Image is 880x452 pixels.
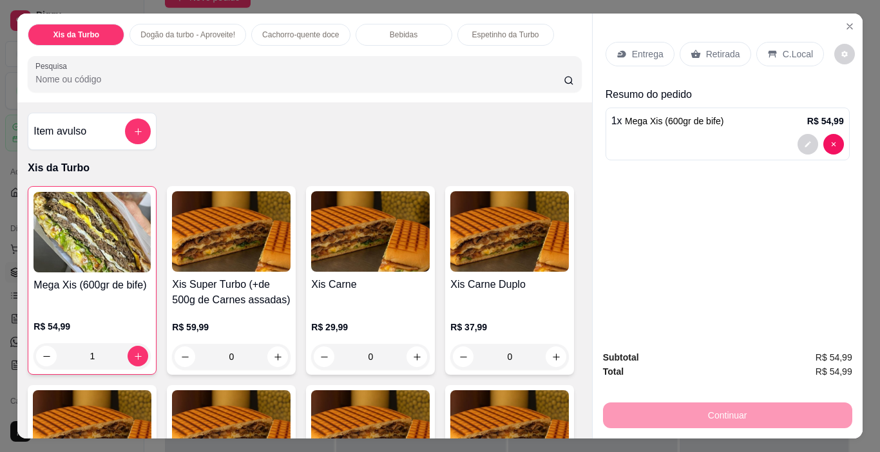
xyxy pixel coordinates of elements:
[606,87,850,102] p: Resumo do pedido
[603,366,624,377] strong: Total
[53,30,99,40] p: Xis da Turbo
[172,277,291,308] h4: Xis Super Turbo (+de 500g de Carnes assadas)
[262,30,339,40] p: Cachorro-quente doce
[706,48,740,61] p: Retirada
[33,278,151,293] h4: Mega Xis (600gr de bife)
[816,364,852,379] span: R$ 54,99
[783,48,813,61] p: C.Local
[472,30,539,40] p: Espetinho da Turbo
[125,118,151,144] button: add-separate-item
[311,277,430,292] h4: Xis Carne
[33,192,151,272] img: product-image
[450,277,569,292] h4: Xis Carne Duplo
[450,191,569,272] img: product-image
[172,321,291,334] p: R$ 59,99
[834,44,855,64] button: decrease-product-quantity
[603,352,639,363] strong: Subtotal
[140,30,235,40] p: Dogão da turbo - Aproveite!
[807,115,844,127] p: R$ 54,99
[311,321,430,334] p: R$ 29,99
[839,16,860,37] button: Close
[823,134,844,155] button: decrease-product-quantity
[798,134,818,155] button: decrease-product-quantity
[390,30,417,40] p: Bebidas
[172,191,291,272] img: product-image
[35,73,564,86] input: Pesquisa
[450,321,569,334] p: R$ 37,99
[33,124,86,139] h4: Item avulso
[311,191,430,272] img: product-image
[33,320,151,333] p: R$ 54,99
[611,113,724,129] p: 1 x
[632,48,664,61] p: Entrega
[35,61,72,71] label: Pesquisa
[625,116,723,126] span: Mega Xis (600gr de bife)
[816,350,852,364] span: R$ 54,99
[28,160,581,176] p: Xis da Turbo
